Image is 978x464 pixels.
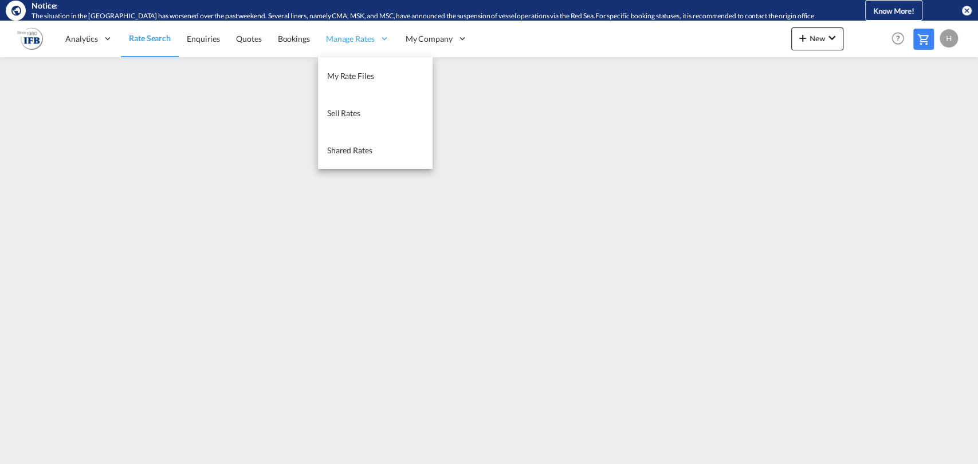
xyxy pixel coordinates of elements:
[398,20,476,57] div: My Company
[318,20,398,57] div: Manage Rates
[32,11,827,21] div: The situation in the Red Sea has worsened over the past weekend. Several liners, namely CMA, MSK,...
[17,26,43,51] img: b628ab10256c11eeb52753acbc15d091.png
[236,34,261,43] span: Quotes
[888,29,913,49] div: Help
[888,29,908,48] span: Help
[228,20,269,57] a: Quotes
[326,33,375,45] span: Manage Rates
[121,20,179,57] a: Rate Search
[873,6,914,15] span: Know More!
[406,33,453,45] span: My Company
[796,34,839,43] span: New
[318,94,433,132] a: Sell Rates
[327,71,374,81] span: My Rate Files
[10,5,22,16] md-icon: icon-earth
[940,29,958,47] div: H
[791,27,843,50] button: icon-plus 400-fgNewicon-chevron-down
[796,31,810,45] md-icon: icon-plus 400-fg
[318,57,433,94] a: My Rate Files
[129,33,171,43] span: Rate Search
[187,34,220,43] span: Enquiries
[278,34,310,43] span: Bookings
[270,20,318,57] a: Bookings
[65,33,98,45] span: Analytics
[825,31,839,45] md-icon: icon-chevron-down
[57,20,121,57] div: Analytics
[327,145,372,155] span: Shared Rates
[318,132,433,169] a: Shared Rates
[961,5,972,16] button: icon-close-circle
[327,108,360,118] span: Sell Rates
[179,20,228,57] a: Enquiries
